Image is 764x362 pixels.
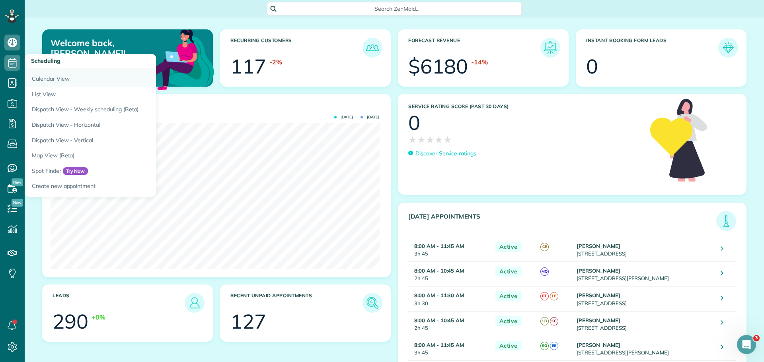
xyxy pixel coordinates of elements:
[25,87,224,102] a: List View
[720,40,736,56] img: icon_form_leads-04211a6a04a5b2264e4ee56bc0799ec3eb69b7e499cbb523a139df1d13a81ae0.png
[577,267,620,274] strong: [PERSON_NAME]
[408,113,420,133] div: 0
[495,291,522,301] span: Active
[550,292,558,300] span: LP
[575,287,715,311] td: [STREET_ADDRESS]
[12,199,23,207] span: New
[63,167,88,175] span: Try Now
[540,267,549,276] span: MQ
[25,133,224,148] a: Dispatch View - Vertical
[540,342,549,350] span: SG
[426,133,435,147] span: ★
[408,38,540,58] h3: Forecast Revenue
[230,293,363,313] h3: Recent unpaid appointments
[269,58,282,67] div: -2%
[361,115,379,119] span: [DATE]
[408,133,417,147] span: ★
[577,243,620,249] strong: [PERSON_NAME]
[408,149,476,158] a: Discover Service ratings
[753,335,760,341] span: 3
[586,56,598,76] div: 0
[31,57,60,64] span: Scheduling
[230,56,266,76] div: 117
[495,341,522,351] span: Active
[550,342,558,350] span: EB
[25,163,224,179] a: Spot FinderTry Now
[443,133,452,147] span: ★
[53,312,88,331] div: 290
[414,267,464,274] strong: 8:00 AM - 10:45 AM
[575,336,715,360] td: [STREET_ADDRESS][PERSON_NAME]
[414,292,464,298] strong: 8:00 AM - 11:30 AM
[575,237,715,262] td: [STREET_ADDRESS]
[364,295,380,311] img: icon_unpaid_appointments-47b8ce3997adf2238b356f14209ab4cced10bd1f174958f3ca8f1d0dd7fffeee.png
[435,133,443,147] span: ★
[414,342,464,348] strong: 8:00 AM - 11:45 AM
[408,237,491,262] td: 3h 45
[542,40,558,56] img: icon_forecast_revenue-8c13a41c7ed35a8dcfafea3cbb826a0462acb37728057bba2d056411b612bbbe.png
[550,317,558,325] span: CG
[408,287,491,311] td: 3h 30
[334,115,353,119] span: [DATE]
[408,262,491,287] td: 2h 45
[408,311,491,336] td: 2h 45
[540,317,549,325] span: LB
[577,342,620,348] strong: [PERSON_NAME]
[364,40,380,56] img: icon_recurring_customers-cf858462ba22bcd05b5a5880d41d6543d210077de5bb9ebc9590e49fd87d84ed.png
[495,316,522,326] span: Active
[575,311,715,336] td: [STREET_ADDRESS]
[408,213,716,231] h3: [DATE] Appointments
[586,38,718,58] h3: Instant Booking Form Leads
[51,38,158,59] p: Welcome back, [PERSON_NAME]!
[540,243,549,251] span: CE
[25,68,224,87] a: Calendar View
[25,102,224,117] a: Dispatch View - Weekly scheduling (Beta)
[737,335,756,354] iframe: Intercom live chat
[187,295,203,311] img: icon_leads-1bed01f49abd5b7fead27621c3d59655bb73ed531f8eeb49469d10e621d6b896.png
[417,133,426,147] span: ★
[577,292,620,298] strong: [PERSON_NAME]
[495,267,522,277] span: Active
[138,20,216,97] img: dashboard_welcome-42a62b7d889689a78055ac9021e634bf52bae3f8056760290aed330b23ab8690.png
[495,242,522,252] span: Active
[92,313,105,322] div: +0%
[575,262,715,287] td: [STREET_ADDRESS][PERSON_NAME]
[718,213,734,229] img: icon_todays_appointments-901f7ab196bb0bea1936b74009e4eb5ffbc2d2711fa7634e0d609ed5ef32b18b.png
[230,312,266,331] div: 127
[540,292,549,300] span: PT
[471,58,488,67] div: -14%
[53,104,382,111] h3: Actual Revenue this month
[577,317,620,323] strong: [PERSON_NAME]
[53,293,185,313] h3: Leads
[414,317,464,323] strong: 8:00 AM - 10:45 AM
[25,178,224,197] a: Create new appointment
[408,56,468,76] div: $6180
[12,178,23,186] span: New
[25,117,224,133] a: Dispatch View - Horizontal
[25,148,224,163] a: Map View (Beta)
[414,243,464,249] strong: 8:00 AM - 11:45 AM
[415,149,476,158] p: Discover Service ratings
[408,104,642,109] h3: Service Rating score (past 30 days)
[230,38,363,58] h3: Recurring Customers
[408,336,491,360] td: 3h 45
